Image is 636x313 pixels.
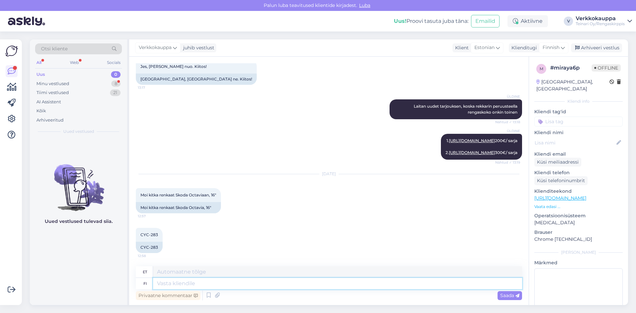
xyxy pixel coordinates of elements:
div: V [564,17,573,26]
span: 12:57 [138,214,163,219]
p: Kliendi email [534,151,623,158]
p: Brauser [534,229,623,236]
div: 8 [111,80,121,87]
span: Finnish [543,44,559,51]
b: Uus! [394,18,406,24]
div: [PERSON_NAME] [534,249,623,255]
div: et [143,266,147,278]
div: Arhiveeritud [36,117,64,124]
span: ÜLDINE [495,94,520,99]
div: Socials [106,58,122,67]
p: Vaata edasi ... [534,204,623,210]
div: Web [69,58,80,67]
span: Estonian [474,44,495,51]
div: [GEOGRAPHIC_DATA], [GEOGRAPHIC_DATA] ne. Kiitos! [136,74,257,85]
div: CYC-283 [136,242,163,253]
div: Teinari Oy/Rengaskirppis [576,21,625,26]
div: Privaatne kommentaar [136,291,200,300]
span: Saada [500,292,519,298]
div: 21 [110,89,121,96]
div: Uus [36,71,45,78]
div: Minu vestlused [36,80,69,87]
div: Küsi telefoninumbrit [534,176,588,185]
p: Märkmed [534,259,623,266]
div: AI Assistent [36,99,61,105]
span: Otsi kliente [41,45,68,52]
div: Kõik [36,108,46,114]
p: Operatsioonisüsteem [534,212,623,219]
p: Chrome [TECHNICAL_ID] [534,236,623,243]
a: [URL][DOMAIN_NAME] [534,195,586,201]
div: Aktiivne [507,15,548,27]
p: Kliendi tag'id [534,108,623,115]
div: Arhiveeri vestlus [571,43,622,52]
a: [URL][DOMAIN_NAME] [449,138,495,143]
div: [GEOGRAPHIC_DATA], [GEOGRAPHIC_DATA] [536,78,609,92]
button: Emailid [471,15,500,27]
span: CYC-283 [140,232,158,237]
div: Kliendi info [534,98,623,104]
input: Lisa tag [534,117,623,127]
span: Moi kitka renkaat Skoda Octaviaan, 16" [140,192,216,197]
div: Tiimi vestlused [36,89,69,96]
span: Uued vestlused [63,129,94,134]
div: Klient [452,44,469,51]
input: Lisa nimi [535,139,615,146]
a: [URL][DOMAIN_NAME] [449,150,495,155]
div: [DATE] [136,171,522,177]
span: Laitan uudet tarjouksen, koska rekkarin peruusteella rengaskoko onkin toinen [414,104,518,115]
div: Moi kitka renkaat Skoda Octavia, 16" [136,202,221,213]
p: Kliendi telefon [534,169,623,176]
span: ÜLDINE [495,129,520,133]
p: Kliendi nimi [534,129,623,136]
div: Verkkokauppa [576,16,625,21]
div: Proovi tasuta juba täna: [394,17,468,25]
p: Klienditeekond [534,188,623,195]
span: 1. 200€/ sarja 2. 300€/ sarja [446,138,517,155]
div: # miraya6p [550,64,592,72]
img: Askly Logo [5,45,18,57]
span: Nähtud ✓ 13:18 [495,120,520,125]
p: Uued vestlused tulevad siia. [45,218,113,225]
span: m [540,66,543,71]
span: 13:17 [138,85,163,90]
span: Verkkokauppa [139,44,172,51]
div: Klienditugi [509,44,537,51]
span: Luba [357,2,372,8]
span: Nähtud ✓ 13:19 [495,160,520,165]
div: fi [143,278,147,289]
div: juhib vestlust [181,44,214,51]
p: [MEDICAL_DATA] [534,219,623,226]
div: 0 [111,71,121,78]
span: Jes, [PERSON_NAME] nuo. Kiitos! [140,64,207,69]
a: VerkkokauppaTeinari Oy/Rengaskirppis [576,16,632,26]
span: 12:58 [138,253,163,258]
div: Küsi meiliaadressi [534,158,581,167]
span: Offline [592,64,621,72]
img: No chats [30,152,127,212]
div: All [35,58,43,67]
